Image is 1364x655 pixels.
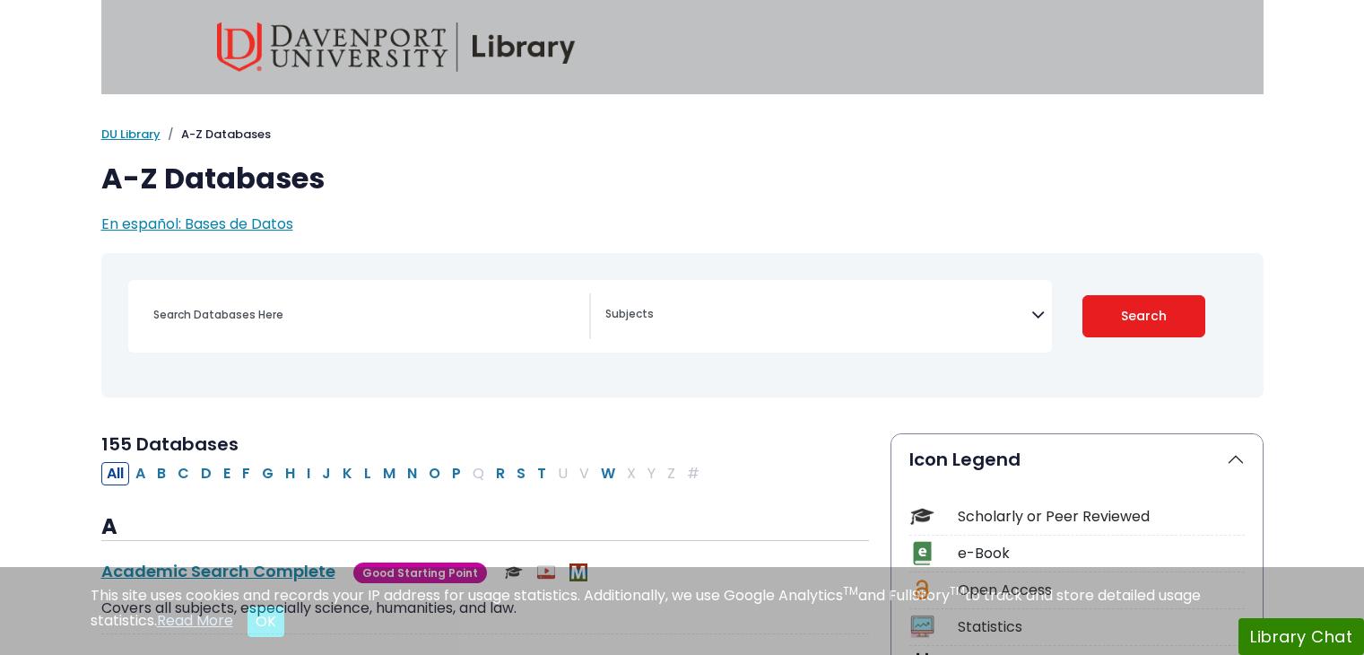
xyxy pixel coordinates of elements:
[950,583,965,598] sup: TM
[152,462,171,485] button: Filter Results B
[161,126,271,144] li: A-Z Databases
[101,214,293,234] a: En español: Bases de Datos
[353,563,487,583] span: Good Starting Point
[491,462,510,485] button: Filter Results R
[130,462,151,485] button: Filter Results A
[1238,618,1364,655] button: Library Chat
[101,432,239,457] span: 155 Databases
[537,563,555,581] img: Audio & Video
[1082,295,1205,337] button: Submit for Search Results
[195,462,217,485] button: Filter Results D
[91,585,1274,637] div: This site uses cookies and records your IP address for usage statistics. Additionally, we use Goo...
[532,462,552,485] button: Filter Results T
[248,607,284,637] button: Close
[101,126,161,143] a: DU Library
[143,301,589,327] input: Search database by title or keyword
[447,462,466,485] button: Filter Results P
[402,462,422,485] button: Filter Results N
[101,462,707,483] div: Alpha-list to filter by first letter of database name
[101,560,335,582] a: Academic Search Complete
[910,541,934,565] img: Icon e-Book
[157,610,233,631] a: Read More
[172,462,195,485] button: Filter Results C
[505,563,523,581] img: Scholarly or Peer Reviewed
[337,462,358,485] button: Filter Results K
[958,543,1245,564] div: e-Book
[595,462,621,485] button: Filter Results W
[359,462,377,485] button: Filter Results L
[910,504,934,528] img: Icon Scholarly or Peer Reviewed
[101,514,869,541] h3: A
[101,253,1264,397] nav: Search filters
[256,462,279,485] button: Filter Results G
[843,583,858,598] sup: TM
[605,309,1031,323] textarea: Search
[423,462,446,485] button: Filter Results O
[958,506,1245,528] div: Scholarly or Peer Reviewed
[101,126,1264,144] nav: breadcrumb
[301,462,316,485] button: Filter Results I
[317,462,336,485] button: Filter Results J
[217,22,576,72] img: Davenport University Library
[280,462,300,485] button: Filter Results H
[101,162,1264,196] h1: A-Z Databases
[378,462,401,485] button: Filter Results M
[237,462,256,485] button: Filter Results F
[511,462,531,485] button: Filter Results S
[891,434,1263,485] button: Icon Legend
[218,462,236,485] button: Filter Results E
[569,563,587,581] img: MeL (Michigan electronic Library)
[101,462,129,485] button: All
